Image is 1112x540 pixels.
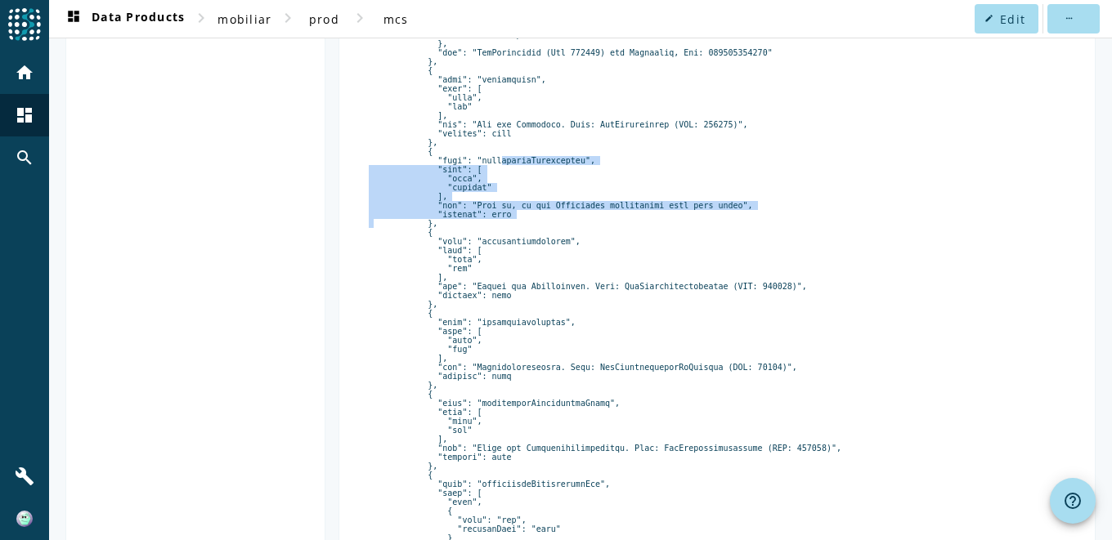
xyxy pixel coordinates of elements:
mat-icon: more_horiz [1064,14,1073,23]
img: spoud-logo.svg [8,8,41,41]
button: Edit [975,4,1038,33]
mat-icon: search [15,148,34,167]
button: Data Products [57,4,191,33]
img: 9ed0542302799a1d0364f4ef8476e1d6 [16,511,33,527]
button: mcs [370,4,422,33]
button: mobiliar [211,4,278,33]
button: prod [298,4,350,33]
mat-icon: build [15,466,34,486]
span: mcs [383,11,409,27]
mat-icon: chevron_right [278,8,298,28]
mat-icon: chevron_right [191,8,211,28]
mat-icon: home [15,63,34,83]
mat-icon: help_outline [1063,491,1083,511]
mat-icon: chevron_right [350,8,370,28]
span: Data Products [64,9,185,29]
span: prod [309,11,339,27]
span: Edit [1000,11,1025,27]
span: mobiliar [217,11,271,27]
mat-icon: dashboard [64,9,83,29]
mat-icon: edit [984,14,993,23]
mat-icon: dashboard [15,105,34,125]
